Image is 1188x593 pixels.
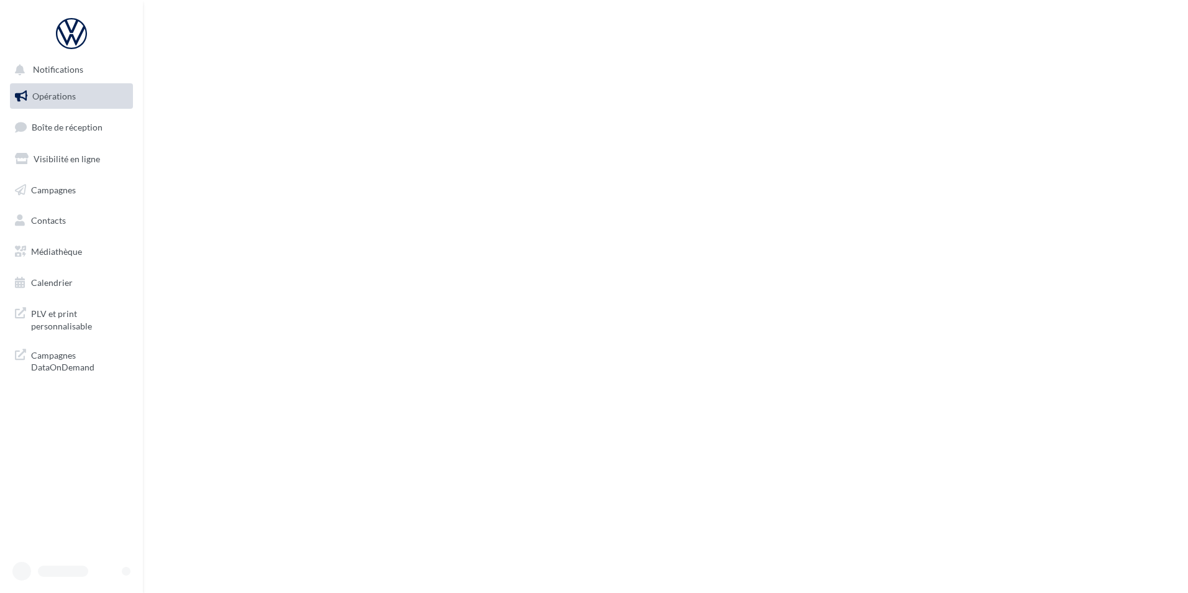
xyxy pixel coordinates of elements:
a: Calendrier [7,270,135,296]
a: Boîte de réception [7,114,135,140]
a: PLV et print personnalisable [7,300,135,337]
span: Médiathèque [31,246,82,257]
span: Notifications [33,65,83,75]
span: Opérations [32,91,76,101]
a: Médiathèque [7,239,135,265]
a: Opérations [7,83,135,109]
span: Visibilité en ligne [34,154,100,164]
span: Calendrier [31,277,73,288]
span: Campagnes DataOnDemand [31,347,128,374]
span: Contacts [31,215,66,226]
span: Campagnes [31,184,76,195]
a: Visibilité en ligne [7,146,135,172]
span: Boîte de réception [32,122,103,132]
a: Contacts [7,208,135,234]
span: PLV et print personnalisable [31,305,128,332]
a: Campagnes [7,177,135,203]
a: Campagnes DataOnDemand [7,342,135,379]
